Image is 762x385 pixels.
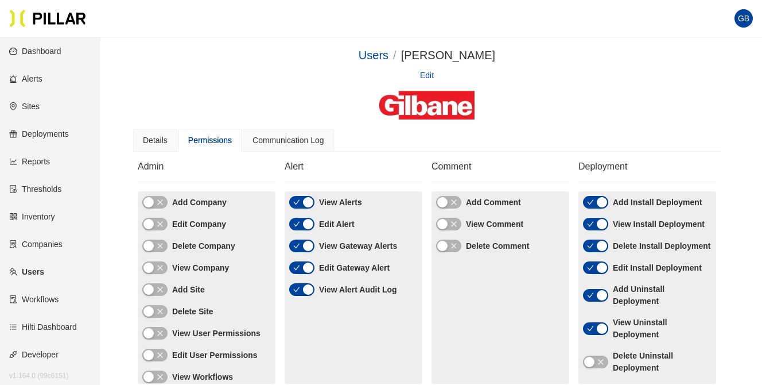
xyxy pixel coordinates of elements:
span: check [587,221,594,228]
span: check [293,221,300,228]
a: exceptionThresholds [9,184,61,194]
div: Communication Log [252,134,324,147]
a: Edit [420,69,434,82]
label: View Comment [466,218,523,230]
span: check [293,264,300,271]
label: Edit Company [172,218,226,230]
label: Add Site [172,284,205,296]
span: close [157,264,164,271]
label: View Alert Audit Log [319,284,397,296]
label: Delete Uninstall Deployment [613,350,712,374]
label: View Alerts [319,197,362,209]
h4: Deployment [578,161,716,172]
label: Edit Install Deployment [613,262,702,274]
span: close [157,352,164,359]
label: View Uninstall Deployment [613,317,712,341]
span: check [293,199,300,206]
span: check [587,292,594,299]
a: qrcodeInventory [9,212,55,221]
img: Pillar Technologies [9,9,86,28]
img: Gilbane Building Company [379,91,475,120]
label: Delete Company [172,240,235,252]
label: Edit User Permissions [172,349,258,361]
a: alertAlerts [9,74,42,83]
span: check [587,242,594,249]
label: Delete Install Deployment [613,240,710,252]
a: environmentSites [9,102,40,111]
span: close [597,359,604,365]
a: auditWorkflows [9,295,59,304]
label: Add Uninstall Deployment [613,283,712,307]
span: / [393,49,396,61]
span: close [157,330,164,337]
label: View Workflows [172,371,233,383]
span: close [157,308,164,315]
span: GB [738,9,749,28]
label: Add Comment [466,197,521,209]
a: line-chartReports [9,157,50,166]
label: Add Install Deployment [613,197,702,209]
label: View Install Deployment [613,218,705,230]
label: Delete Comment [466,240,529,252]
h4: Comment [431,161,569,172]
div: Permissions [188,134,232,147]
label: Delete Site [172,306,213,318]
span: close [450,242,457,249]
a: apiDeveloper [9,350,59,359]
a: solutionCompanies [9,240,63,249]
h4: Alert [285,161,422,172]
a: barsHilti Dashboard [9,322,77,332]
span: check [587,264,594,271]
span: [PERSON_NAME] [401,49,495,61]
span: close [157,374,164,380]
label: View Company [172,262,229,274]
label: View User Permissions [172,328,261,340]
label: Edit Alert [319,218,355,230]
label: View Gateway Alerts [319,240,397,252]
a: dashboardDashboard [9,47,61,56]
span: check [587,325,594,332]
a: giftDeployments [9,129,69,138]
span: check [587,199,594,206]
label: Edit Gateway Alert [319,262,390,274]
div: Details [143,134,168,147]
a: teamUsers [9,267,44,276]
span: close [450,221,457,228]
span: close [450,199,457,206]
span: close [157,221,164,228]
a: Users [359,49,388,61]
span: check [293,286,300,293]
label: Add Company [172,197,227,209]
span: check [293,242,300,249]
h4: Admin [138,161,275,172]
span: close [157,286,164,293]
span: close [157,199,164,206]
span: close [157,242,164,249]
